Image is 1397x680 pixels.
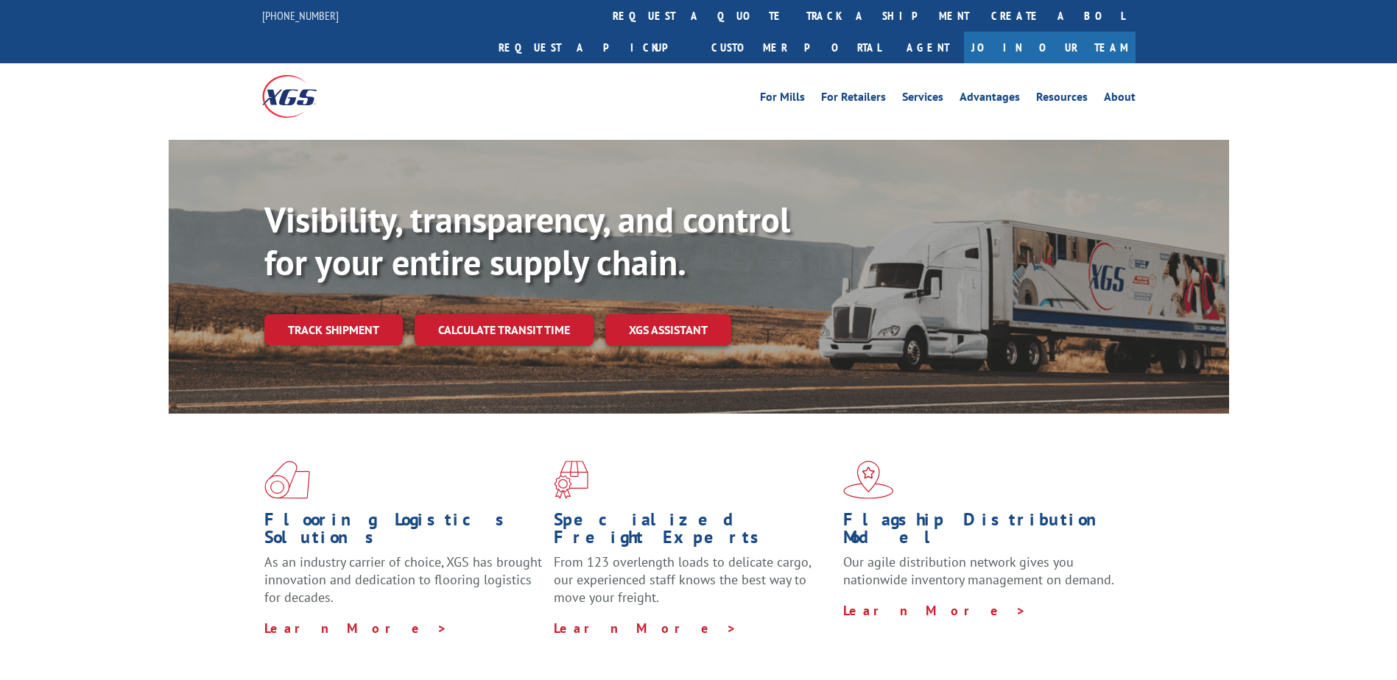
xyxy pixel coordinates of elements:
h1: Flagship Distribution Model [843,511,1122,553]
a: Advantages [960,91,1020,107]
a: Customer Portal [700,32,892,63]
a: For Retailers [821,91,886,107]
a: For Mills [760,91,805,107]
span: Our agile distribution network gives you nationwide inventory management on demand. [843,553,1114,588]
a: Resources [1036,91,1088,107]
a: Learn More > [843,602,1027,619]
a: Learn More > [264,620,448,637]
img: xgs-icon-flagship-distribution-model-red [843,461,894,499]
b: Visibility, transparency, and control for your entire supply chain. [264,196,790,285]
a: About [1104,91,1136,107]
a: Request a pickup [488,32,700,63]
a: XGS ASSISTANT [605,314,731,346]
h1: Specialized Freight Experts [554,511,832,553]
a: Services [902,91,943,107]
h1: Flooring Logistics Solutions [264,511,543,553]
a: Agent [892,32,964,63]
a: Join Our Team [964,32,1136,63]
a: Learn More > [554,620,737,637]
img: xgs-icon-focused-on-flooring-red [554,461,588,499]
a: Calculate transit time [415,314,594,346]
img: xgs-icon-total-supply-chain-intelligence-red [264,461,310,499]
span: As an industry carrier of choice, XGS has brought innovation and dedication to flooring logistics... [264,553,542,606]
p: From 123 overlength loads to delicate cargo, our experienced staff knows the best way to move you... [554,553,832,619]
a: Track shipment [264,314,403,345]
a: [PHONE_NUMBER] [262,8,339,23]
